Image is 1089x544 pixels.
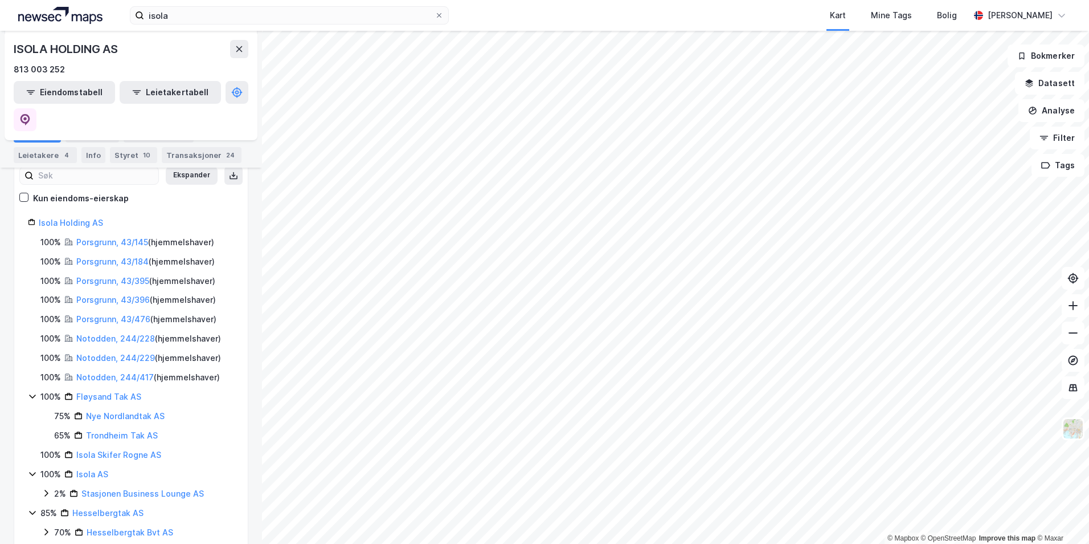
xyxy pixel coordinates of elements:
div: 100% [40,448,61,462]
img: logo.a4113a55bc3d86da70a041830d287a7e.svg [18,7,103,24]
div: 813 003 252 [14,63,65,76]
div: 100% [40,236,61,249]
button: Datasett [1015,72,1084,95]
a: Fløysand Tak AS [76,392,141,401]
div: 100% [40,274,61,288]
a: Notodden, 244/229 [76,353,155,363]
div: ( hjemmelshaver ) [76,351,221,365]
div: 70% [54,526,71,539]
div: Kart [830,9,846,22]
button: Tags [1031,154,1084,177]
a: Porsgrunn, 43/396 [76,295,150,305]
div: ( hjemmelshaver ) [76,255,215,269]
a: Isola Holding AS [39,218,103,228]
div: 100% [40,351,61,365]
div: 100% [40,371,61,384]
div: Mine Tags [871,9,912,22]
div: 65% [54,429,71,442]
div: 100% [40,312,61,326]
button: Analyse [1018,99,1084,122]
a: Stasjonen Business Lounge AS [81,489,204,498]
a: Isola AS [76,469,108,479]
div: [PERSON_NAME] [988,9,1053,22]
a: Porsgrunn, 43/184 [76,257,149,266]
div: ( hjemmelshaver ) [76,312,216,326]
div: Leietakere [14,147,77,163]
div: 4 [61,149,72,161]
a: Hesselbergtak Bvt AS [87,527,173,537]
div: Info [81,147,105,163]
a: Mapbox [887,534,919,542]
a: OpenStreetMap [921,534,976,542]
div: ( hjemmelshaver ) [76,274,215,288]
div: ( hjemmelshaver ) [76,371,220,384]
div: 75% [54,409,71,423]
div: ( hjemmelshaver ) [76,236,214,249]
div: ( hjemmelshaver ) [76,293,216,307]
div: Styret [110,147,157,163]
div: ( hjemmelshaver ) [76,332,221,346]
div: 100% [40,255,61,269]
a: Nye Nordlandtak AS [86,411,165,421]
button: Eiendomstabell [14,81,115,104]
div: Transaksjoner [162,147,241,163]
div: 24 [224,149,237,161]
div: 100% [40,332,61,346]
input: Søk på adresse, matrikkel, gårdeiere, leietakere eller personer [144,7,435,24]
div: ISOLA HOLDING AS [14,40,120,58]
a: Porsgrunn, 43/476 [76,314,150,324]
a: Trondheim Tak AS [86,431,158,440]
a: Porsgrunn, 43/395 [76,276,149,286]
button: Bokmerker [1008,44,1084,67]
iframe: Chat Widget [1032,489,1089,544]
button: Ekspander [166,167,218,185]
div: 10 [141,149,153,161]
button: Leietakertabell [120,81,221,104]
div: 100% [40,390,61,404]
div: 85% [40,506,57,520]
a: Porsgrunn, 43/145 [76,237,148,247]
a: Hesselbergtak AS [72,508,144,518]
div: Bolig [937,9,957,22]
a: Notodden, 244/228 [76,334,155,343]
a: Notodden, 244/417 [76,372,154,382]
div: 100% [40,293,61,307]
a: Improve this map [979,534,1035,542]
button: Filter [1030,127,1084,149]
input: Søk [34,167,158,184]
div: Kun eiendoms-eierskap [33,192,129,205]
img: Z [1062,418,1084,440]
div: 2% [54,487,66,501]
a: Isola Skifer Rogne AS [76,450,161,460]
div: 100% [40,468,61,481]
